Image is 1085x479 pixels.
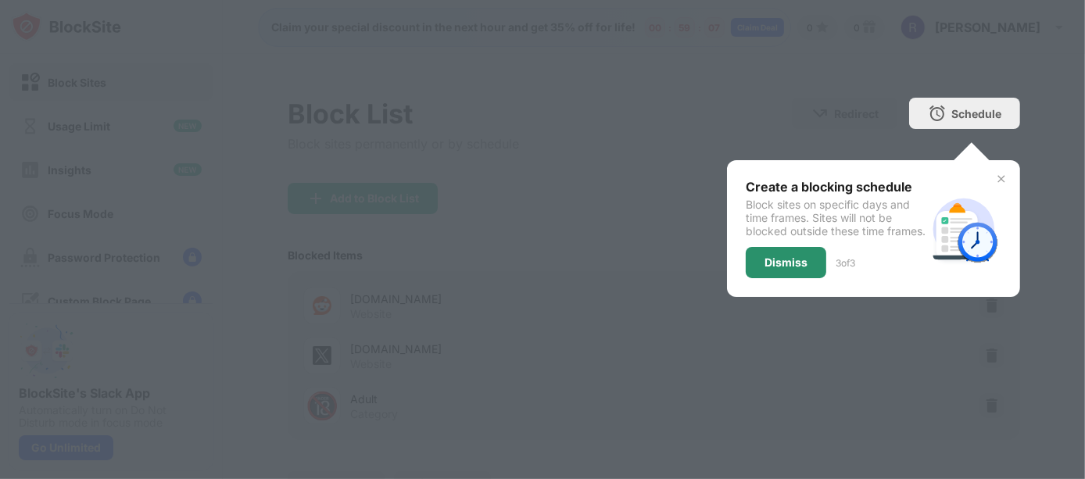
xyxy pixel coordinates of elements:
[836,257,855,269] div: 3 of 3
[995,173,1008,185] img: x-button.svg
[926,191,1001,266] img: schedule.svg
[746,179,926,195] div: Create a blocking schedule
[765,256,807,269] div: Dismiss
[746,198,926,238] div: Block sites on specific days and time frames. Sites will not be blocked outside these time frames.
[951,107,1001,120] div: Schedule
